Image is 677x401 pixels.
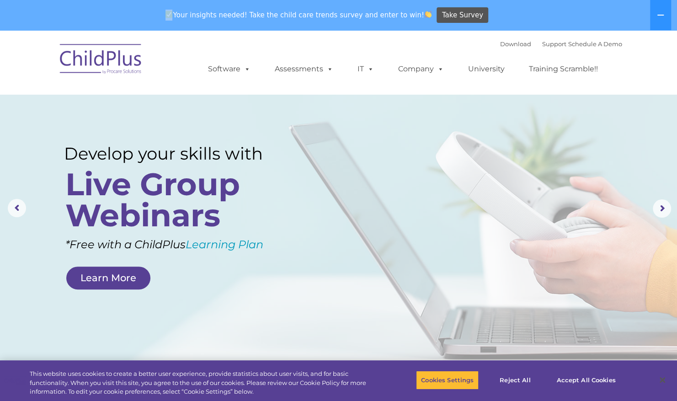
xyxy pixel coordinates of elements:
div: This website uses cookies to create a better user experience, provide statistics about user visit... [30,369,373,396]
button: Cookies Settings [416,370,479,390]
rs-layer: Live Group Webinars [65,169,285,231]
a: IT [348,60,383,78]
a: Training Scramble!! [520,60,607,78]
button: Close [652,370,672,390]
span: Your insights needed! Take the child care trends survey and enter to win! [162,6,436,24]
img: ChildPlus by Procare Solutions [55,37,147,83]
span: Phone number [127,98,166,105]
img: ✅ [165,11,172,18]
a: Support [542,40,566,48]
rs-layer: *Free with a ChildPlus [65,235,304,255]
a: Learn More [66,267,150,289]
a: Learning Plan [186,238,263,251]
rs-layer: Develop your skills with [64,144,288,164]
font: | [500,40,622,48]
a: Take Survey [437,7,488,23]
a: University [459,60,514,78]
button: Reject All [486,370,544,390]
span: Last name [127,60,155,67]
img: 👏 [425,11,432,18]
a: Download [500,40,531,48]
a: Assessments [266,60,342,78]
button: Accept All Cookies [551,370,620,390]
a: Software [199,60,260,78]
a: Schedule A Demo [568,40,622,48]
span: Take Survey [442,7,483,23]
a: Company [389,60,453,78]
